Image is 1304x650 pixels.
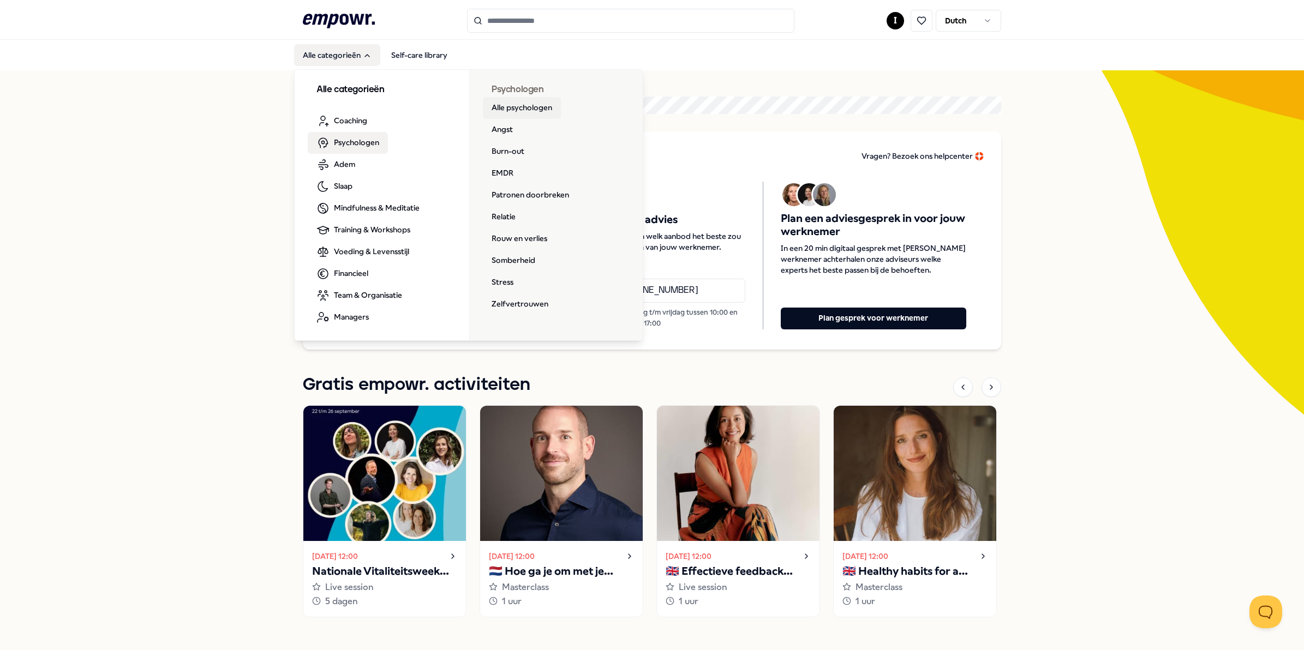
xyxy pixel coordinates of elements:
[862,152,984,160] span: Vragen? Bezoek ons helpcenter 🛟
[382,44,456,66] a: Self-care library
[666,594,811,609] div: 1 uur
[798,183,821,206] img: Avatar
[781,212,966,238] span: Plan een adviesgesprek in voor jouw werknemer
[483,184,578,206] a: Patronen doorbreken
[666,550,711,562] time: [DATE] 12:00
[781,243,966,275] span: In een 20 min digitaal gesprek met [PERSON_NAME] werknemer achterhalen onze adviseurs welke exper...
[308,197,428,219] a: Mindfulness & Meditatie
[559,213,745,226] span: Krijg telefonisch advies
[483,119,522,141] a: Angst
[312,563,457,580] p: Nationale Vitaliteitsweek 2025
[294,44,456,66] nav: Main
[781,308,966,329] button: Plan gesprek voor werknemer
[842,580,988,594] div: Masterclass
[489,594,634,609] div: 1 uur
[334,202,420,214] span: Mindfulness & Meditatie
[312,594,457,609] div: 5 dagen
[334,311,369,323] span: Managers
[887,12,904,29] button: I
[657,406,820,541] img: activity image
[334,115,367,127] span: Coaching
[483,250,544,272] a: Somberheid
[483,272,522,293] a: Stress
[308,110,376,132] a: Coaching
[334,224,410,236] span: Training & Workshops
[308,285,411,306] a: Team & Organisatie
[656,405,820,617] a: [DATE] 12:00🇬🇧 Effectieve feedback geven en ontvangenLive session1 uur
[308,219,419,241] a: Training & Workshops
[483,228,556,250] a: Rouw en verlies
[308,154,364,176] a: Adem
[295,70,644,341] div: Alle categorieën
[303,406,466,541] img: activity image
[489,550,535,562] time: [DATE] 12:00
[308,132,388,154] a: Psychologen
[489,580,634,594] div: Masterclass
[813,183,836,206] img: Avatar
[483,206,524,228] a: Relatie
[334,136,379,148] span: Psychologen
[334,245,409,257] span: Voeding & Levensstijl
[312,580,457,594] div: Live session
[842,563,988,580] p: 🇬🇧 Healthy habits for a stress-free start to the year
[492,83,622,97] h3: Psychologen
[559,307,745,329] p: Bereikbaar van maandag t/m vrijdag tussen 10:00 en 17:00
[833,405,997,617] a: [DATE] 12:00🇬🇧 Healthy habits for a stress-free start to the yearMasterclass1 uur
[862,149,984,164] a: Vragen? Bezoek ons helpcenter 🛟
[842,550,888,562] time: [DATE] 12:00
[308,176,361,197] a: Slaap
[308,263,377,285] a: Financieel
[303,371,530,399] h1: Gratis empowr. activiteiten
[782,183,805,206] img: Avatar
[334,158,355,170] span: Adem
[467,9,794,33] input: Search for products, categories or subcategories
[303,405,466,617] a: [DATE] 12:00Nationale Vitaliteitsweek 2025Live session5 dagen
[334,180,352,192] span: Slaap
[308,241,418,263] a: Voeding & Levensstijl
[483,141,533,162] a: Burn-out
[666,563,811,580] p: 🇬🇧 Effectieve feedback geven en ontvangen
[316,83,447,97] h3: Alle categorieën
[312,550,358,562] time: [DATE] 12:00
[334,289,402,301] span: Team & Organisatie
[483,97,561,119] a: Alle psychologen
[559,231,745,252] span: Overleg zelf telefonisch welk aanbod het beste zou passen bij de behoeften van jouw werknemer.
[666,580,811,594] div: Live session
[842,594,988,609] div: 1 uur
[480,405,643,617] a: [DATE] 12:00🇳🇱 Hoe ga je om met je innerlijke criticus?Masterclass1 uur
[834,406,996,541] img: activity image
[308,306,378,328] a: Managers
[1249,595,1282,628] iframe: Help Scout Beacon - Open
[483,293,557,315] a: Zelfvertrouwen
[489,563,634,580] p: 🇳🇱 Hoe ga je om met je innerlijke criticus?
[294,44,380,66] button: Alle categorieën
[559,279,745,303] a: Bel [PHONE_NUMBER]
[483,162,522,184] a: EMDR
[334,267,368,279] span: Financieel
[480,406,643,541] img: activity image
